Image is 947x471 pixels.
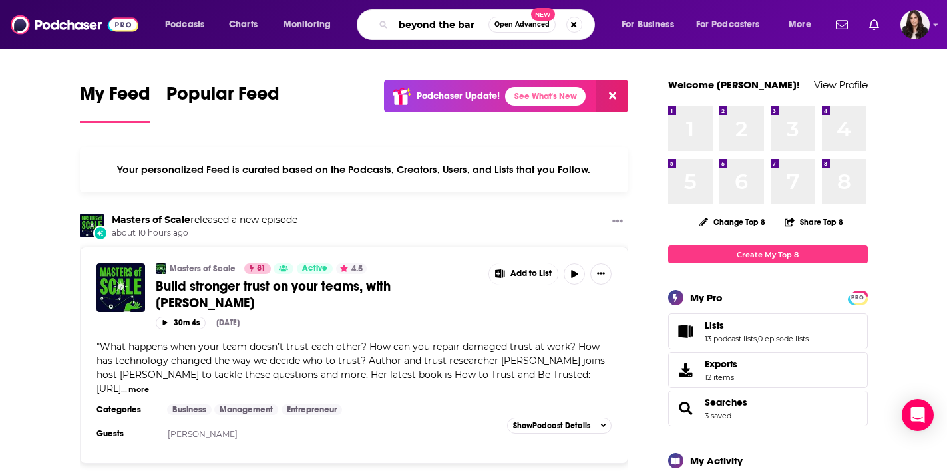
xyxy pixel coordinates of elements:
a: Build stronger trust on your teams, with [PERSON_NAME] [156,278,479,311]
span: New [531,8,555,21]
img: Masters of Scale [156,263,166,274]
h3: released a new episode [112,214,297,226]
input: Search podcasts, credits, & more... [393,14,488,35]
a: See What's New [505,87,586,106]
button: Show More Button [489,263,558,285]
button: open menu [612,14,691,35]
span: Monitoring [284,15,331,34]
span: Open Advanced [494,21,550,28]
span: Popular Feed [166,82,280,113]
a: My Feed [80,82,150,123]
span: , [757,334,758,343]
span: " [96,341,605,394]
a: Searches [705,396,747,408]
span: 12 items [705,373,737,382]
button: more [128,384,149,395]
a: Lists [673,322,699,341]
a: Business [167,404,212,415]
a: Lists [705,319,809,331]
img: Build stronger trust on your teams, with Rachel Botsman [96,263,145,312]
div: Search podcasts, credits, & more... [369,9,608,40]
a: [PERSON_NAME] [168,429,238,439]
span: Charts [229,15,258,34]
span: Build stronger trust on your teams, with [PERSON_NAME] [156,278,391,311]
div: My Activity [690,454,743,467]
span: Podcasts [165,15,204,34]
button: open menu [156,14,222,35]
span: For Podcasters [696,15,760,34]
a: View Profile [814,78,868,91]
span: What happens when your team doesn’t trust each other? How can you repair damaged trust at work? H... [96,341,605,394]
div: Your personalized Feed is curated based on the Podcasts, Creators, Users, and Lists that you Follow. [80,147,629,192]
div: New Episode [93,226,108,240]
span: Exports [673,361,699,379]
button: Share Top 8 [784,209,844,235]
a: 81 [244,263,271,274]
span: Show Podcast Details [513,421,590,430]
a: 0 episode lists [758,334,809,343]
button: open menu [274,14,348,35]
a: Management [214,404,278,415]
a: Popular Feed [166,82,280,123]
a: Masters of Scale [170,263,236,274]
img: Masters of Scale [80,214,104,237]
a: Create My Top 8 [668,245,868,263]
a: Searches [673,399,699,418]
button: 4.5 [336,263,367,274]
a: Masters of Scale [112,214,190,226]
div: [DATE] [216,318,240,327]
h3: Guests [96,428,156,439]
div: My Pro [690,291,723,304]
a: 3 saved [705,411,731,420]
a: Welcome [PERSON_NAME]! [668,78,800,91]
span: Logged in as RebeccaShapiro [900,10,930,39]
span: Active [302,262,327,275]
img: User Profile [900,10,930,39]
span: 81 [257,262,266,275]
span: Lists [668,313,868,349]
button: Show More Button [590,263,612,285]
span: My Feed [80,82,150,113]
span: Lists [705,319,724,331]
img: Podchaser - Follow, Share and Rate Podcasts [11,12,138,37]
button: Change Top 8 [691,214,774,230]
a: Entrepreneur [282,404,342,415]
a: 13 podcast lists [705,334,757,343]
span: Exports [705,358,737,370]
span: about 10 hours ago [112,228,297,239]
button: Show profile menu [900,10,930,39]
span: ... [121,383,127,394]
button: open menu [687,14,779,35]
button: 30m 4s [156,317,206,329]
button: Show More Button [607,214,628,230]
span: For Business [622,15,674,34]
a: Show notifications dropdown [831,13,853,36]
a: Show notifications dropdown [864,13,884,36]
a: Active [297,263,333,274]
span: More [789,15,811,34]
a: Exports [668,352,868,388]
span: Searches [668,391,868,426]
p: Podchaser Update! [417,90,500,102]
button: open menu [779,14,828,35]
h3: Categories [96,404,156,415]
button: Open AdvancedNew [488,17,556,33]
a: PRO [850,292,866,302]
div: Open Intercom Messenger [902,399,934,431]
button: ShowPodcast Details [507,418,612,434]
a: Charts [220,14,266,35]
span: PRO [850,293,866,303]
span: Add to List [510,269,552,279]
